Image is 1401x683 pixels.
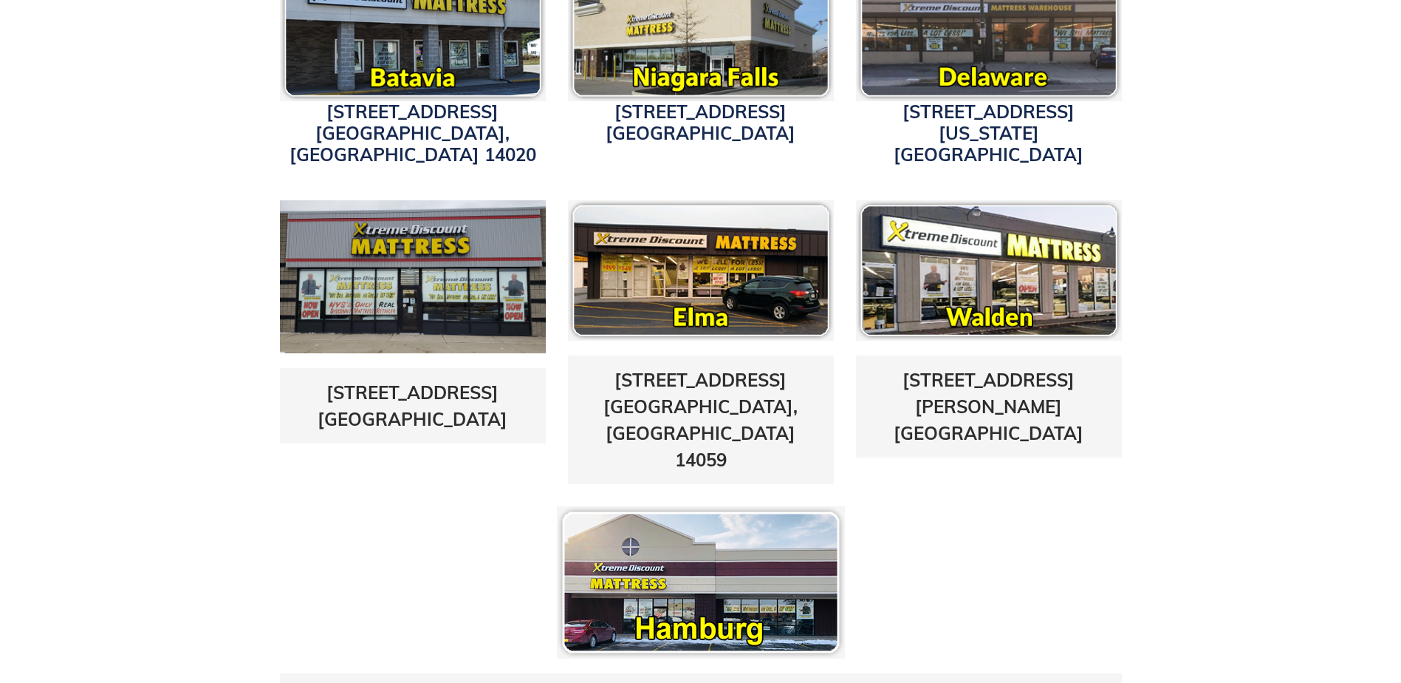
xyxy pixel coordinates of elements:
a: [STREET_ADDRESS][US_STATE][GEOGRAPHIC_DATA] [894,101,1083,166]
a: [STREET_ADDRESS][GEOGRAPHIC_DATA], [GEOGRAPHIC_DATA] 14059 [603,369,798,471]
img: pf-66afa184--hamburgloc.png [557,506,845,659]
a: [STREET_ADDRESS][GEOGRAPHIC_DATA] [318,381,507,430]
img: pf-16118c81--waldenicon.png [856,200,1122,341]
a: [STREET_ADDRESS][GEOGRAPHIC_DATA], [GEOGRAPHIC_DATA] 14020 [290,101,536,166]
a: [STREET_ADDRESS][PERSON_NAME][GEOGRAPHIC_DATA] [894,369,1083,444]
img: pf-8166afa1--elmaicon.png [568,200,834,341]
a: [STREET_ADDRESS][GEOGRAPHIC_DATA] [606,101,795,144]
img: transit-store-photo2-1642015179745.jpg [280,200,546,353]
